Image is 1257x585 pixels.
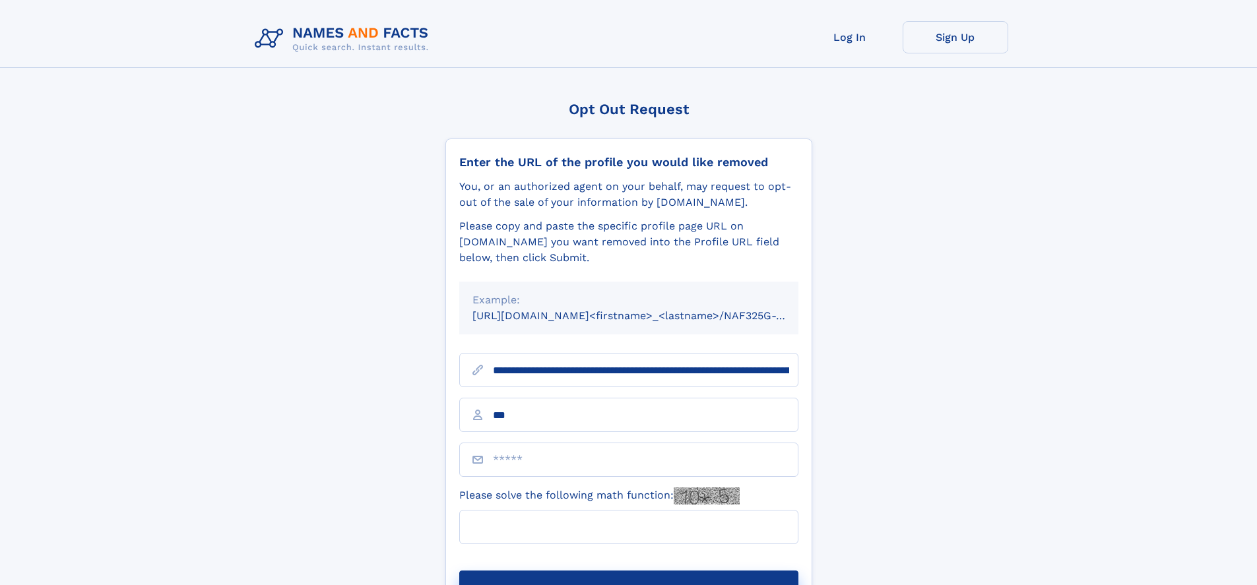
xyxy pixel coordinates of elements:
[459,487,740,505] label: Please solve the following math function:
[459,155,798,169] div: Enter the URL of the profile you would like removed
[472,309,823,322] small: [URL][DOMAIN_NAME]<firstname>_<lastname>/NAF325G-xxxxxxxx
[903,21,1008,53] a: Sign Up
[459,218,798,266] div: Please copy and paste the specific profile page URL on [DOMAIN_NAME] you want removed into the Pr...
[249,21,439,57] img: Logo Names and Facts
[459,179,798,210] div: You, or an authorized agent on your behalf, may request to opt-out of the sale of your informatio...
[445,101,812,117] div: Opt Out Request
[797,21,903,53] a: Log In
[472,292,785,308] div: Example:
